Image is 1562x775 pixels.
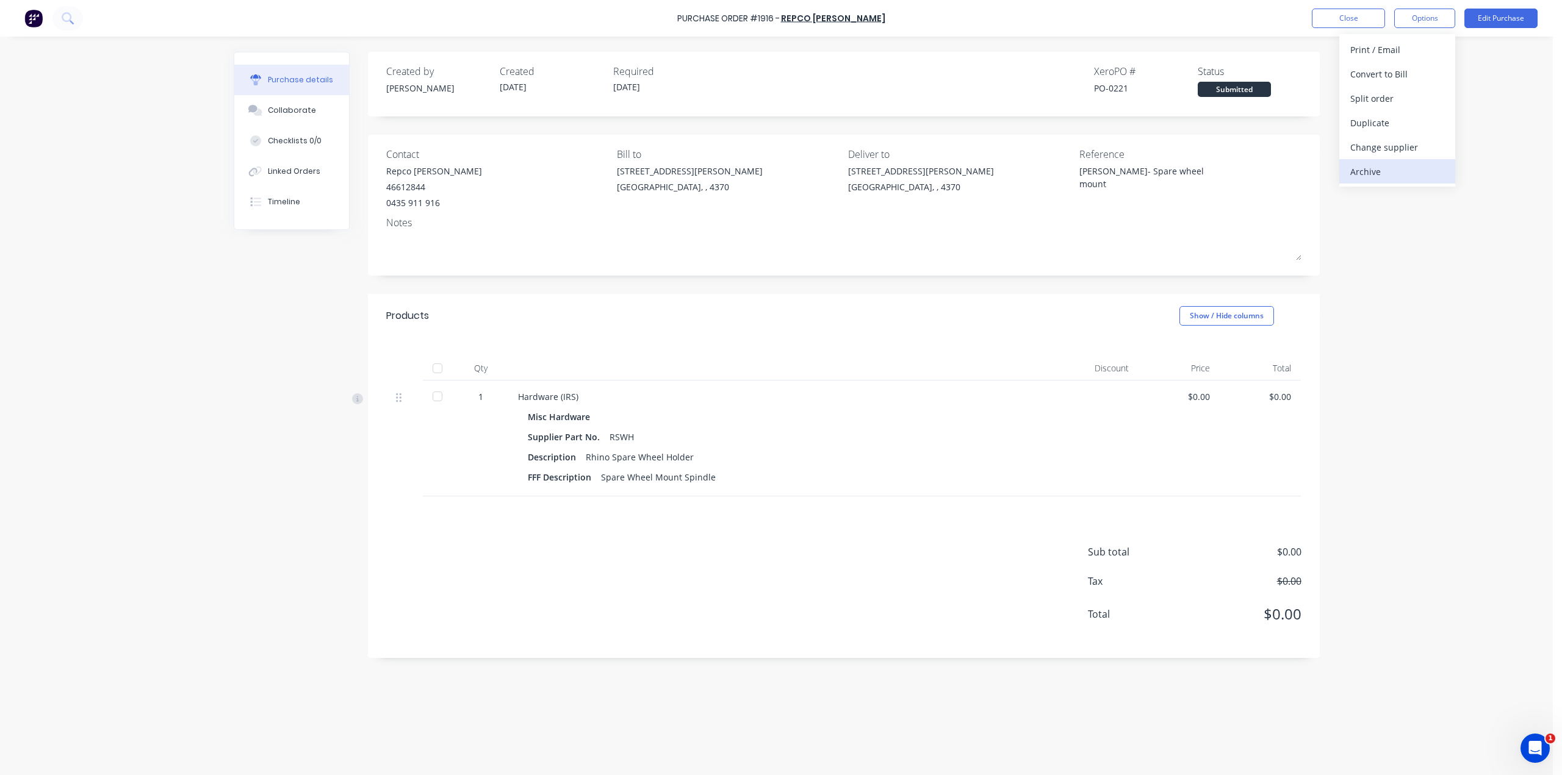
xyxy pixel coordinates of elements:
[1088,574,1179,588] span: Tax
[386,196,482,209] div: 0435 911 916
[1229,390,1291,403] div: $0.00
[1079,147,1301,162] div: Reference
[268,196,300,207] div: Timeline
[601,468,716,486] div: Spare Wheel Mount Spindle
[848,165,994,177] div: [STREET_ADDRESS][PERSON_NAME]
[453,356,508,380] div: Qty
[1079,165,1232,192] textarea: [PERSON_NAME]- Spare wheel mount
[500,64,603,79] div: Created
[1546,734,1555,743] span: 1
[1057,356,1139,380] div: Discount
[610,428,634,446] div: RSWH
[528,408,595,426] div: Misc Hardware
[617,147,839,162] div: Bill to
[386,64,490,79] div: Created by
[848,180,994,193] div: [GEOGRAPHIC_DATA], , 4370
[386,82,490,95] div: [PERSON_NAME]
[1094,64,1198,79] div: Xero PO #
[1198,64,1301,79] div: Status
[234,95,349,126] button: Collaborate
[1139,356,1220,380] div: Price
[268,74,333,85] div: Purchase details
[848,147,1070,162] div: Deliver to
[386,165,482,177] div: Repco [PERSON_NAME]
[234,187,349,217] button: Timeline
[268,135,322,146] div: Checklists 0/0
[1179,306,1274,326] button: Show / Hide columns
[677,12,780,25] div: Purchase Order #1916 -
[528,468,601,486] div: FFF Description
[617,165,763,177] div: [STREET_ADDRESS][PERSON_NAME]
[1179,545,1301,559] span: $0.00
[613,64,717,79] div: Required
[1088,607,1179,621] span: Total
[528,448,586,466] div: Description
[386,309,429,323] div: Products
[268,105,316,116] div: Collaborate
[1312,9,1385,28] button: Close
[1464,9,1538,28] button: Edit Purchase
[1148,390,1210,403] div: $0.00
[234,126,349,156] button: Checklists 0/0
[1350,90,1444,107] div: Split order
[1094,82,1198,95] div: PO-0221
[268,166,320,177] div: Linked Orders
[1350,138,1444,156] div: Change supplier
[463,390,498,403] div: 1
[1350,163,1444,180] div: Archive
[24,9,43,27] img: Factory
[518,390,1048,403] div: Hardware (IRS)
[586,448,694,466] div: Rhino Spare Wheel Holder
[386,147,608,162] div: Contact
[234,156,349,187] button: Linked Orders
[1350,114,1444,132] div: Duplicate
[1521,734,1550,763] iframe: Intercom live chat
[1198,82,1271,97] div: Submitted
[1350,41,1444,59] div: Print / Email
[781,12,885,24] a: Repco [PERSON_NAME]
[1179,574,1301,588] span: $0.00
[1088,545,1179,559] span: Sub total
[528,428,610,446] div: Supplier Part No.
[1394,9,1455,28] button: Options
[234,65,349,95] button: Purchase details
[1350,65,1444,83] div: Convert to Bill
[617,180,763,193] div: [GEOGRAPHIC_DATA], , 4370
[386,215,1301,230] div: Notes
[1220,356,1301,380] div: Total
[386,180,482,193] div: 46612844
[1179,603,1301,625] span: $0.00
